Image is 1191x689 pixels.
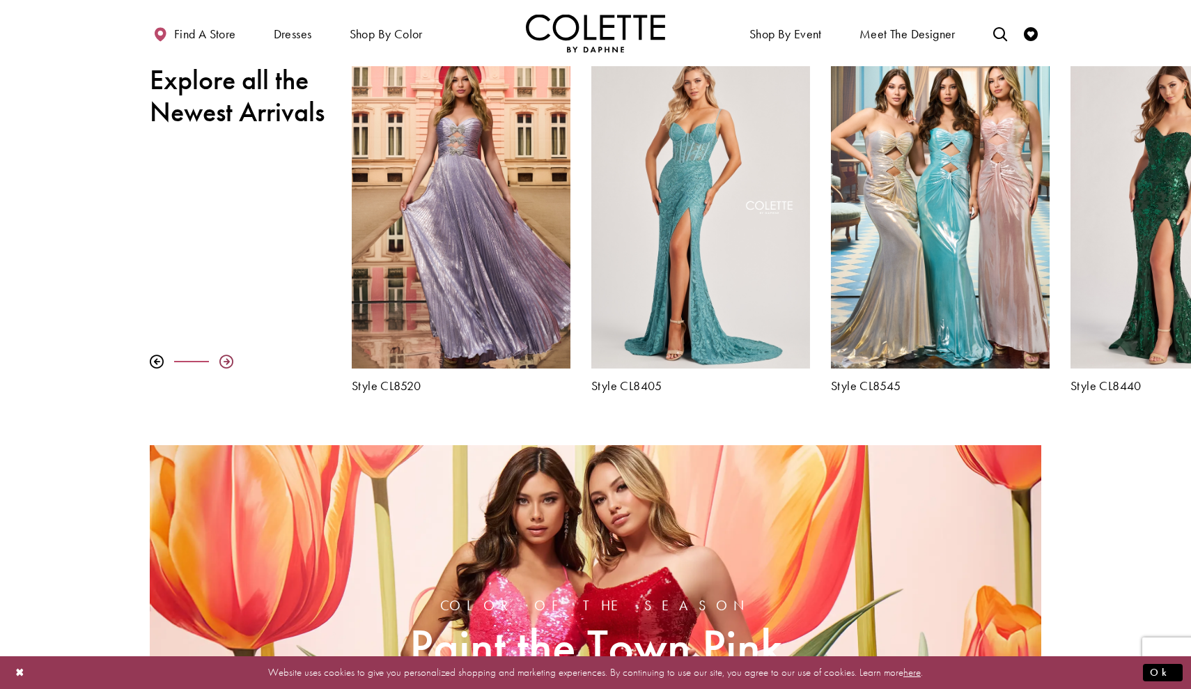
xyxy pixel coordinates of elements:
a: Style CL8545 [831,379,1050,393]
span: Dresses [274,27,312,41]
div: Colette by Daphne Style No. CL8545 [820,40,1060,403]
button: Close Dialog [8,660,32,685]
span: Meet the designer [859,27,956,41]
span: Shop By Event [749,27,822,41]
span: Find a store [174,27,236,41]
div: Colette by Daphne Style No. CL8520 [341,40,581,403]
a: Toggle search [990,14,1011,52]
span: Shop by color [350,27,423,41]
span: Paint the Town Pink [410,619,782,673]
h2: Explore all the Newest Arrivals [150,64,331,128]
a: Visit Colette by Daphne Style No. CL8545 Page [831,50,1050,369]
span: Dresses [270,14,316,52]
a: Visit Colette by Daphne Style No. CL8405 Page [591,50,810,369]
a: Meet the designer [856,14,959,52]
a: Style CL8405 [591,379,810,393]
a: Check Wishlist [1020,14,1041,52]
img: Colette by Daphne [526,14,665,52]
button: Submit Dialog [1143,664,1183,681]
a: Find a store [150,14,239,52]
a: Visit Home Page [526,14,665,52]
span: Color of the Season [410,597,782,612]
a: here [903,665,921,679]
div: Colette by Daphne Style No. CL8405 [581,40,820,403]
span: Shop by color [346,14,426,52]
a: Visit Colette by Daphne Style No. CL8520 Page [352,50,570,369]
p: Website uses cookies to give you personalized shopping and marketing experiences. By continuing t... [100,663,1091,682]
span: Shop By Event [746,14,825,52]
a: Style CL8520 [352,379,570,393]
